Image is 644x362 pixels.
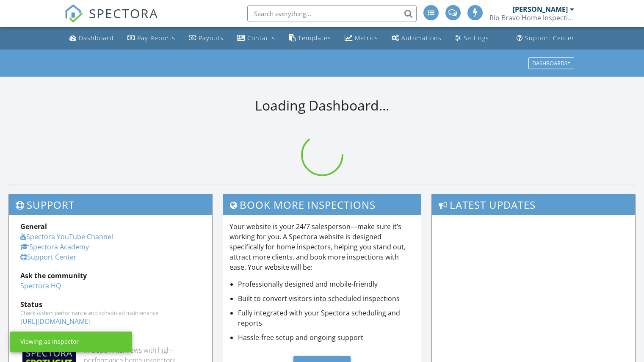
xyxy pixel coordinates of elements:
p: Your website is your 24/7 salesperson—make sure it’s working for you. A Spectora website is desig... [229,221,415,272]
a: Contacts [234,30,279,46]
a: Support Center [20,252,77,262]
a: Spectora Academy [20,242,89,251]
h3: Support [9,194,212,215]
div: Viewing as Inspector [20,337,79,346]
div: [PERSON_NAME] [513,5,568,14]
h3: Latest Updates [432,194,635,215]
span: SPECTORA [89,4,158,22]
img: The Best Home Inspection Software - Spectora [64,4,83,23]
a: Spectora HQ [20,281,61,290]
li: Hassle-free setup and ongoing support [238,332,415,343]
div: Settings [464,34,489,42]
a: Metrics [341,30,381,46]
a: Payouts [185,30,227,46]
div: Contacts [247,34,275,42]
div: Check system performance and scheduled maintenance. [20,309,201,316]
div: Dashboards [532,60,570,66]
a: Support Center [513,30,578,46]
a: Templates [285,30,334,46]
div: Metrics [355,34,378,42]
h3: Book More Inspections [223,194,421,215]
input: Search everything... [247,5,417,22]
div: Dashboard [79,34,114,42]
div: Automations [401,34,442,42]
div: Rio Bravo Home Inspections [489,14,574,22]
div: Payouts [199,34,224,42]
strong: General [20,222,47,231]
a: Dashboard [66,30,117,46]
a: Pay Reports [124,30,179,46]
div: Ask the community [20,271,201,281]
button: Dashboards [528,57,574,69]
a: SPECTORA [64,11,158,29]
div: Support Center [525,34,575,42]
a: Spectora YouTube Channel [20,232,113,241]
a: Settings [452,30,492,46]
li: Built to convert visitors into scheduled inspections [238,293,415,304]
li: Fully integrated with your Spectora scheduling and reports [238,308,415,328]
div: Templates [298,34,331,42]
a: [URL][DOMAIN_NAME] [20,317,91,326]
a: Automations (Advanced) [388,30,445,46]
li: Professionally designed and mobile-friendly [238,279,415,289]
div: Pay Reports [137,34,175,42]
div: Status [20,299,201,309]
